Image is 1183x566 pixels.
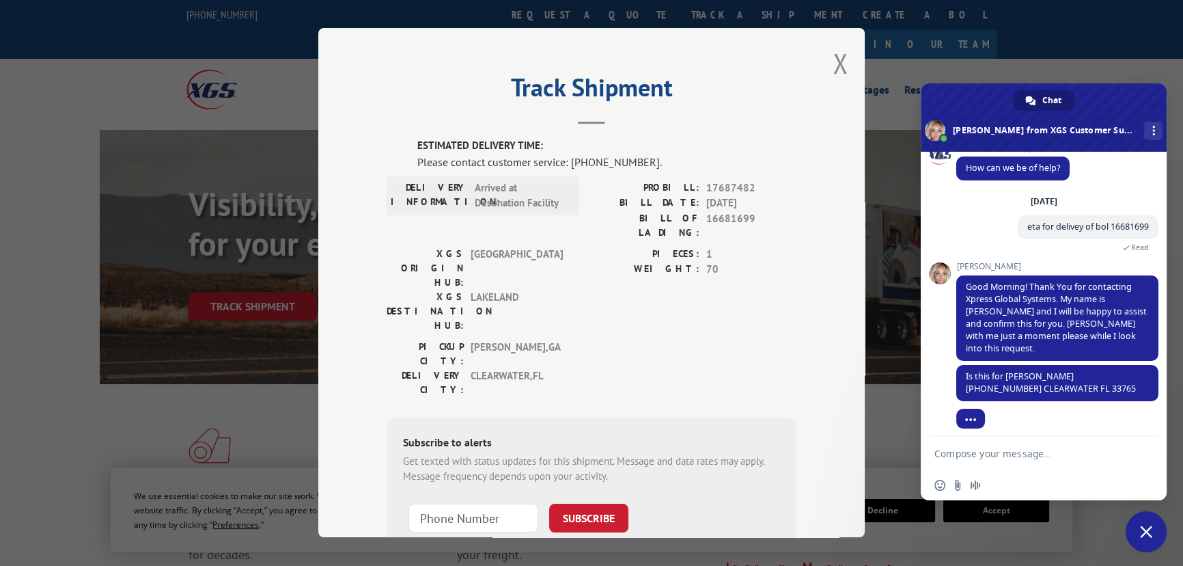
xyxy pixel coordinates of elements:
input: Phone Number [408,504,538,533]
span: Insert an emoji [934,480,945,491]
label: PROBILL: [591,180,699,196]
span: [PERSON_NAME] , GA [471,340,563,368]
label: XGS ORIGIN HUB: [387,247,464,290]
span: Is this for [PERSON_NAME] [PHONE_NUMBER] CLEARWATER FL 33765 [966,370,1136,394]
span: Good Morning! Thank You for contacting Xpress Global Systems. My name is [PERSON_NAME] and I will... [966,281,1147,354]
button: SUBSCRIBE [549,504,628,533]
span: Audio message [970,480,981,491]
span: How can we be of help? [966,162,1060,174]
label: PIECES: [591,247,699,262]
span: 70 [706,262,796,278]
span: eta for delivey of bol 16681699 [1027,221,1149,232]
span: CLEARWATER , FL [471,368,563,397]
textarea: Compose your message... [934,448,1123,460]
span: LAKELAND [471,290,563,333]
label: ESTIMATED DELIVERY TIME: [417,138,796,154]
h2: Track Shipment [387,78,796,104]
div: Please contact customer service: [PHONE_NUMBER]. [417,154,796,170]
span: Send a file [952,480,963,491]
label: DELIVERY INFORMATION: [391,180,468,211]
div: More channels [1144,122,1163,140]
label: BILL OF LADING: [591,211,699,240]
label: XGS DESTINATION HUB: [387,290,464,333]
span: [DATE] [706,196,796,211]
span: 1 [706,247,796,262]
div: Chat [1013,90,1075,111]
label: DELIVERY CITY: [387,368,464,397]
span: 16681699 [706,211,796,240]
span: XGS Customer Support [956,143,1070,152]
button: Close modal [833,45,848,81]
span: Chat [1042,90,1061,111]
span: [PERSON_NAME] [956,262,1158,271]
div: Close chat [1126,511,1167,552]
div: Get texted with status updates for this shipment. Message and data rates may apply. Message frequ... [403,454,780,485]
span: Arrived at Destination Facility [475,180,567,211]
label: BILL DATE: [591,196,699,211]
span: [GEOGRAPHIC_DATA] [471,247,563,290]
label: PICKUP CITY: [387,340,464,368]
span: Read [1131,243,1149,252]
span: 17687482 [706,180,796,196]
label: WEIGHT: [591,262,699,278]
div: [DATE] [1031,198,1057,206]
div: Subscribe to alerts [403,434,780,454]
